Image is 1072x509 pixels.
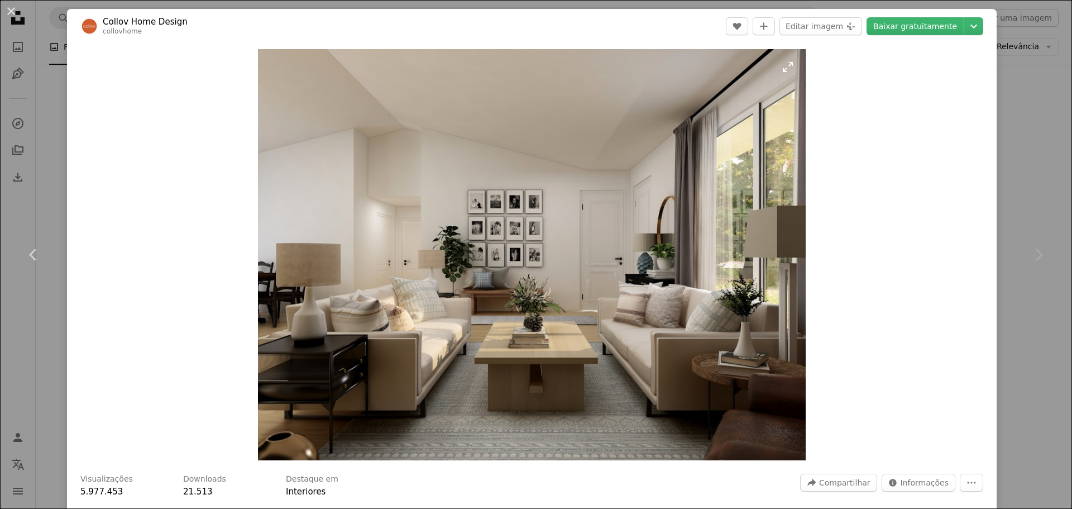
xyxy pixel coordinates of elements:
span: Informações [901,474,949,491]
button: Editar imagem [779,17,862,35]
h3: Downloads [183,474,226,485]
a: Collov Home Design [103,16,188,27]
button: Curtir [726,17,748,35]
button: Estatísticas desta imagem [882,474,955,492]
span: 5.977.453 [80,487,123,497]
button: Adicionar à coleção [753,17,775,35]
img: sala de estar com conjunto de sofá branco e planta em vaso verde [258,49,806,460]
span: Compartilhar [819,474,870,491]
img: Ir para o perfil de Collov Home Design [80,17,98,35]
button: Compartilhar esta imagem [800,474,877,492]
button: Ampliar esta imagem [258,49,806,460]
a: Baixar gratuitamente [867,17,964,35]
button: Mais ações [960,474,983,492]
a: collovhome [103,27,142,35]
h3: Destaque em [286,474,338,485]
h3: Visualizações [80,474,133,485]
span: 21.513 [183,487,213,497]
a: Interiores [286,487,326,497]
div: Próximo [1005,201,1072,308]
button: Escolha o tamanho do download [964,17,983,35]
